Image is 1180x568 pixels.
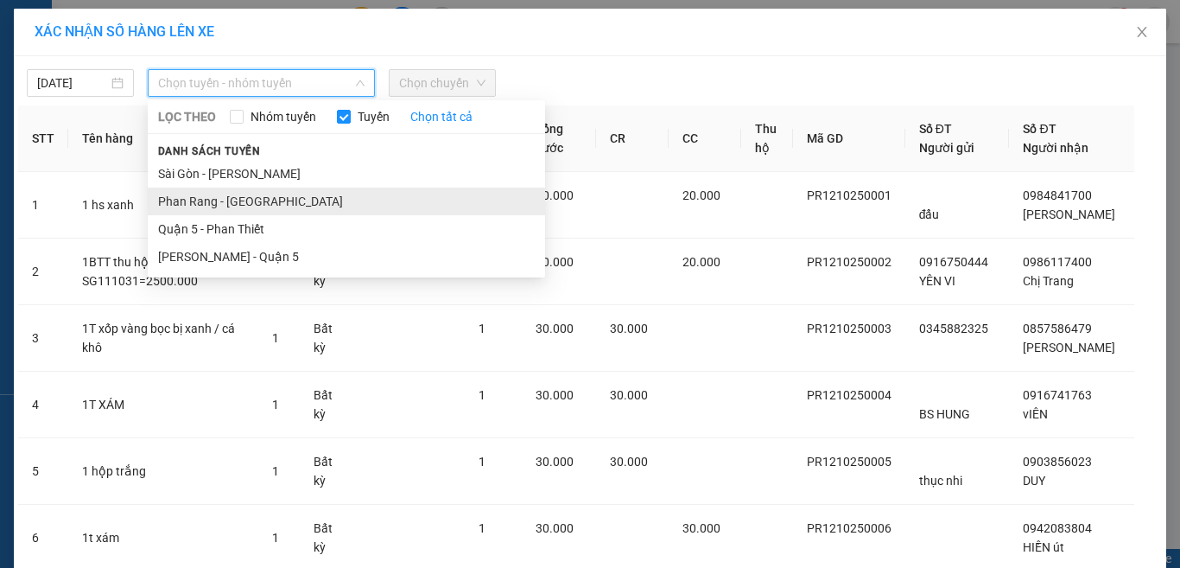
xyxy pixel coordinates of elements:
[1023,521,1092,535] span: 0942083804
[68,372,258,438] td: 1T XÁM
[106,25,171,106] b: Gửi khách hàng
[1023,322,1092,335] span: 0857586479
[1023,255,1092,269] span: 0986117400
[669,105,741,172] th: CC
[682,521,720,535] span: 30.000
[479,322,485,335] span: 1
[35,23,214,40] span: XÁC NHẬN SỐ HÀNG LÊN XE
[145,66,238,80] b: [DOMAIN_NAME]
[145,82,238,104] li: (c) 2017
[536,255,574,269] span: 20.000
[1023,274,1074,288] span: Chị Trang
[1023,188,1092,202] span: 0984841700
[919,255,988,269] span: 0916750444
[479,388,485,402] span: 1
[1023,474,1045,488] span: DUY
[807,322,891,335] span: PR1210250003
[807,188,891,202] span: PR1210250001
[536,388,574,402] span: 30.000
[1023,341,1115,354] span: [PERSON_NAME]
[536,188,574,202] span: 20.000
[1023,540,1064,554] span: HIỀN út
[1023,407,1048,421] span: vIÊN
[1023,455,1092,469] span: 0903856023
[1118,9,1166,57] button: Close
[18,172,68,239] td: 1
[148,215,545,243] li: Quận 5 - Phan Thiết
[610,455,648,469] span: 30.000
[919,122,952,136] span: Số ĐT
[18,438,68,505] td: 5
[244,107,323,126] span: Nhóm tuyến
[1135,25,1149,39] span: close
[1023,388,1092,402] span: 0916741763
[187,22,229,63] img: logo.jpg
[300,438,356,505] td: Bất kỳ
[1023,122,1056,136] span: Số ĐT
[610,322,648,335] span: 30.000
[272,531,279,545] span: 1
[272,464,279,478] span: 1
[68,438,258,505] td: 1 hộp trắng
[68,105,258,172] th: Tên hàng
[300,372,356,438] td: Bất kỳ
[148,144,271,159] span: Danh sách tuyến
[399,70,485,96] span: Chọn chuyến
[355,78,365,88] span: down
[682,255,720,269] span: 20.000
[1023,207,1115,221] span: [PERSON_NAME]
[610,388,648,402] span: 30.000
[410,107,473,126] a: Chọn tất cả
[18,372,68,438] td: 4
[68,239,258,305] td: 1BTT thu hộ SG111031=2500.000
[522,105,596,172] th: Tổng cước
[479,521,485,535] span: 1
[158,107,216,126] span: LỌC THEO
[919,474,962,488] span: thục nhi
[68,305,258,372] td: 1T xốp vàng bọc bị xanh / cá khô
[300,305,356,372] td: Bất kỳ
[1023,141,1088,155] span: Người nhận
[37,73,108,93] input: 12/10/2025
[536,521,574,535] span: 30.000
[148,188,545,215] li: Phan Rang - [GEOGRAPHIC_DATA]
[18,305,68,372] td: 3
[272,398,279,412] span: 1
[351,107,397,126] span: Tuyến
[919,141,974,155] span: Người gửi
[272,331,279,345] span: 1
[18,239,68,305] td: 2
[68,172,258,239] td: 1 hs xanh
[807,455,891,469] span: PR1210250005
[807,521,891,535] span: PR1210250006
[479,455,485,469] span: 1
[158,70,365,96] span: Chọn tuyến - nhóm tuyến
[919,322,988,335] span: 0345882325
[793,105,905,172] th: Mã GD
[148,243,545,271] li: [PERSON_NAME] - Quận 5
[807,255,891,269] span: PR1210250002
[536,322,574,335] span: 30.000
[18,105,68,172] th: STT
[148,160,545,188] li: Sài Gòn - [PERSON_NAME]
[22,112,98,193] b: [PERSON_NAME]
[919,207,940,221] span: đẩu
[741,105,792,172] th: Thu hộ
[919,407,970,421] span: BS HUNG
[919,274,955,288] span: YÊN VI
[807,388,891,402] span: PR1210250004
[682,188,720,202] span: 20.000
[536,455,574,469] span: 30.000
[596,105,669,172] th: CR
